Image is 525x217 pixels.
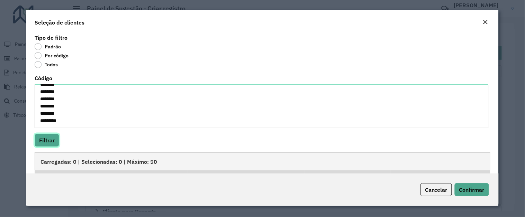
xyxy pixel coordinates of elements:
label: Todos [35,61,58,68]
div: Carregadas: 0 | Selecionadas: 0 | Máximo: 50 [35,152,490,170]
label: Tipo de filtro [35,34,67,42]
th: Nome [122,170,188,185]
th: Endereço [305,170,391,185]
th: Código [51,170,122,185]
em: Fechar [483,19,488,25]
button: Filtrar [35,134,59,147]
button: Cancelar [420,183,452,196]
label: Padrão [35,43,61,50]
label: Por código [35,52,69,59]
th: Cidade / UF [391,170,490,185]
span: Confirmar [459,186,485,193]
button: Close [481,18,490,27]
label: Código [35,74,52,82]
span: Cancelar [425,186,447,193]
th: Tipo de cliente [188,170,305,185]
button: Confirmar [455,183,489,196]
h4: Seleção de clientes [35,18,84,27]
